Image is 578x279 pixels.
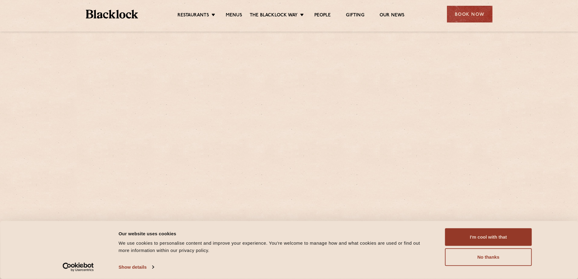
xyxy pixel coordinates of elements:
[119,240,431,254] div: We use cookies to personalise content and improve your experience. You're welcome to manage how a...
[445,228,532,246] button: I'm cool with that
[86,10,138,19] img: BL_Textured_Logo-footer-cropped.svg
[226,12,242,19] a: Menus
[346,12,364,19] a: Gifting
[250,12,298,19] a: The Blacklock Way
[119,263,154,272] a: Show details
[380,12,405,19] a: Our News
[314,12,331,19] a: People
[177,12,209,19] a: Restaurants
[52,263,105,272] a: Usercentrics Cookiebot - opens in a new window
[119,230,431,237] div: Our website uses cookies
[447,6,492,22] div: Book Now
[445,248,532,266] button: No thanks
